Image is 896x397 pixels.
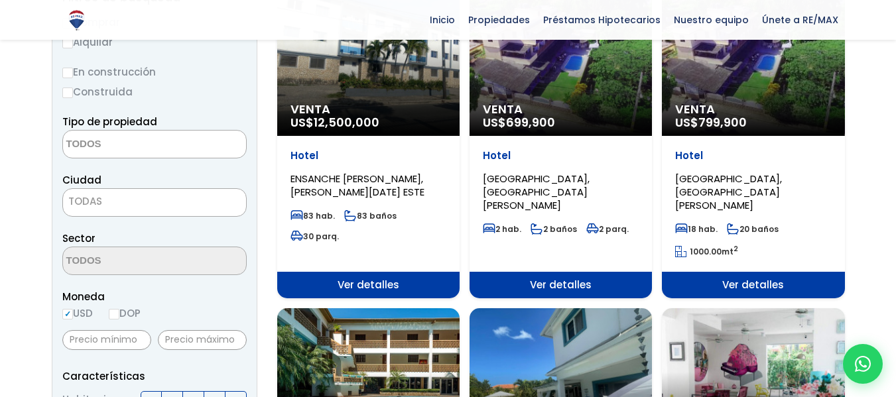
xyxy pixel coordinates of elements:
span: US$ [675,114,747,131]
span: US$ [483,114,555,131]
span: ENSANCHE [PERSON_NAME], [PERSON_NAME][DATE] ESTE [290,172,424,199]
span: Tipo de propiedad [62,115,157,129]
span: Ver detalles [277,272,460,298]
span: Venta [290,103,446,116]
p: Hotel [675,149,831,162]
input: Construida [62,87,73,98]
span: 1000.00 [690,246,722,257]
span: 12,500,000 [314,114,379,131]
input: En construcción [62,68,73,78]
span: Moneda [62,288,247,305]
p: Hotel [483,149,639,162]
label: En construcción [62,64,247,80]
label: DOP [109,305,141,321]
textarea: Search [63,247,192,276]
label: Alquilar [62,34,247,50]
span: 799,900 [698,114,747,131]
span: [GEOGRAPHIC_DATA], [GEOGRAPHIC_DATA][PERSON_NAME] [483,172,590,212]
span: US$ [290,114,379,131]
span: Ver detalles [470,272,652,298]
p: Hotel [290,149,446,162]
label: Construida [62,84,247,100]
span: Ver detalles [662,272,844,298]
span: Ciudad [62,173,101,187]
span: 2 parq. [586,223,629,235]
p: Características [62,368,247,384]
span: [GEOGRAPHIC_DATA], [GEOGRAPHIC_DATA][PERSON_NAME] [675,172,782,212]
input: DOP [109,309,119,319]
span: TODAS [62,188,247,217]
span: Únete a RE/MAX [755,10,845,30]
sup: 2 [734,244,738,254]
span: 83 baños [344,210,397,221]
span: Venta [675,103,831,116]
span: 2 baños [531,223,577,235]
textarea: Search [63,131,192,159]
span: TODAS [63,192,246,211]
input: Precio máximo [158,330,247,350]
span: 2 hab. [483,223,521,235]
span: TODAS [68,194,102,208]
span: 699,900 [506,114,555,131]
span: 83 hab. [290,210,335,221]
img: Logo de REMAX [65,9,88,32]
span: 18 hab. [675,223,718,235]
span: Sector [62,231,96,245]
span: Propiedades [462,10,537,30]
span: Inicio [423,10,462,30]
label: USD [62,305,93,321]
span: Venta [483,103,639,116]
input: Precio mínimo [62,330,151,350]
span: Nuestro equipo [667,10,755,30]
span: Préstamos Hipotecarios [537,10,667,30]
input: Alquilar [62,38,73,48]
input: USD [62,309,73,319]
span: mt [675,246,738,257]
span: 20 baños [727,223,779,235]
span: 30 parq. [290,231,339,242]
